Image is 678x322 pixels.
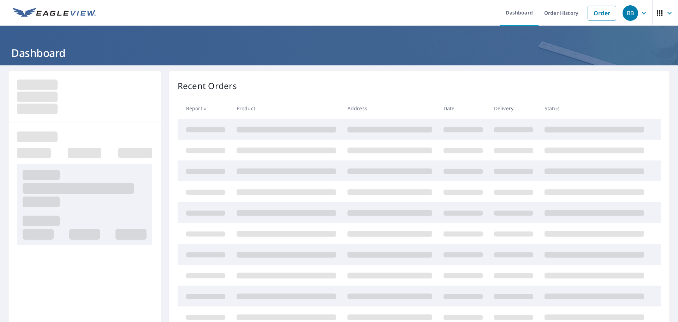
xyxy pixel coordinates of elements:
[8,46,670,60] h1: Dashboard
[539,98,650,119] th: Status
[178,80,237,92] p: Recent Orders
[438,98,488,119] th: Date
[178,98,231,119] th: Report #
[623,5,638,21] div: BB
[488,98,539,119] th: Delivery
[231,98,342,119] th: Product
[342,98,438,119] th: Address
[13,8,96,18] img: EV Logo
[588,6,616,21] a: Order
